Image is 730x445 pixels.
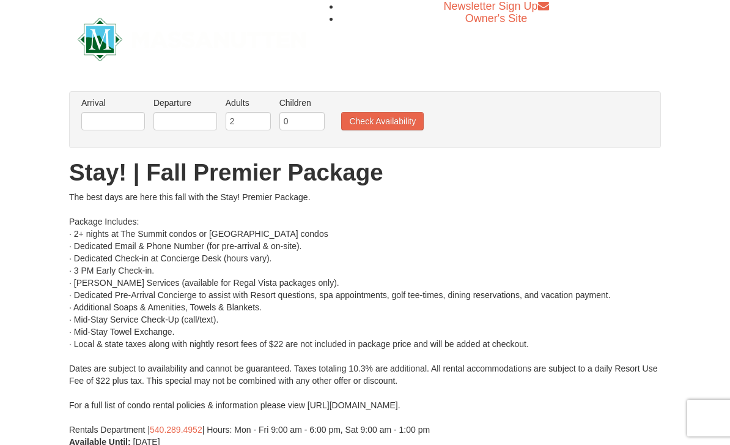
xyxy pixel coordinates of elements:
label: Departure [153,97,217,109]
label: Adults [226,97,271,109]
h1: Stay! | Fall Premier Package [69,160,661,185]
div: The best days are here this fall with the Stay! Premier Package. Package Includes: · 2+ nights at... [69,191,661,436]
label: Arrival [81,97,145,109]
a: Owner's Site [465,12,527,24]
label: Children [279,97,325,109]
a: Massanutten Resort [78,23,306,52]
img: Massanutten Resort Logo [78,18,306,61]
a: 540.289.4952 [150,425,202,435]
button: Check Availability [341,112,424,130]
